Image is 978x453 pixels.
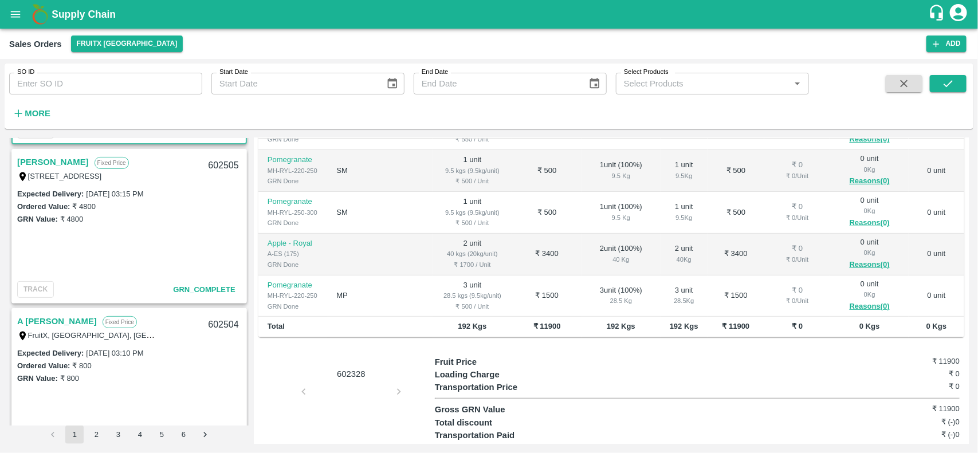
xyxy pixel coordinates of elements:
[268,238,319,249] p: Apple - Royal
[773,202,822,212] div: ₹ 0
[859,322,879,330] b: 0 Kgs
[926,322,946,330] b: 0 Kgs
[624,68,669,77] label: Select Products
[433,150,513,192] td: 1 unit
[442,259,504,270] div: ₹ 1700 / Unit
[839,164,900,175] div: 0 Kg
[268,218,319,228] div: GRN Done
[327,150,432,192] td: SM
[17,202,70,211] label: Ordered Value:
[201,312,245,338] div: 602504
[65,426,84,444] button: page 1
[268,280,319,291] p: Pomegranate
[442,218,504,228] div: ₹ 500 / Unit
[9,37,62,52] div: Sales Orders
[95,157,129,169] p: Fixed Price
[670,202,698,223] div: 1 unit
[909,234,964,275] td: 0 unit
[433,192,513,234] td: 1 unit
[103,316,137,328] p: Fixed Price
[268,166,319,176] div: MH-RYL-220-250
[219,68,248,77] label: Start Date
[839,153,900,188] div: 0 unit
[211,73,377,94] input: Start Date
[872,381,960,392] h6: ₹ 0
[435,368,566,381] p: Loading Charge
[872,356,960,367] h6: ₹ 11900
[773,296,822,306] div: ₹ 0 / Unit
[928,4,948,25] div: customer-support
[174,426,193,444] button: Go to page 6
[773,254,822,265] div: ₹ 0 / Unit
[17,155,89,170] a: [PERSON_NAME]
[839,216,900,230] button: Reasons(0)
[382,73,403,94] button: Choose date
[433,275,513,317] td: 3 unit
[670,254,698,265] div: 40 Kg
[17,361,70,370] label: Ordered Value:
[268,290,319,301] div: MH-RYL-220-250
[670,160,698,181] div: 1 unit
[308,368,394,380] p: 602328
[268,176,319,186] div: GRN Done
[2,1,29,27] button: open drawer
[173,285,235,294] span: GRN_Complete
[268,301,319,312] div: GRN Done
[591,243,651,265] div: 2 unit ( 100 %)
[708,275,764,317] td: ₹ 1500
[607,322,635,330] b: 192 Kgs
[909,275,964,317] td: 0 unit
[708,234,764,275] td: ₹ 3400
[442,290,504,301] div: 28.5 kgs (9.5kg/unit)
[670,285,698,306] div: 3 unit
[591,296,651,306] div: 28.5 Kg
[670,243,698,265] div: 2 unit
[773,160,822,171] div: ₹ 0
[708,150,764,192] td: ₹ 500
[458,322,486,330] b: 192 Kgs
[591,212,651,223] div: 9.5 Kg
[909,150,964,192] td: 0 unit
[109,426,127,444] button: Go to page 3
[327,192,432,234] td: SM
[839,175,900,188] button: Reasons(0)
[591,254,651,265] div: 40 Kg
[435,356,566,368] p: Fruit Price
[433,234,513,275] td: 2 unit
[512,150,582,192] td: ₹ 500
[17,374,58,383] label: GRN Value:
[17,190,84,198] label: Expected Delivery :
[52,9,116,20] b: Supply Chain
[948,2,969,26] div: account of current user
[131,426,149,444] button: Go to page 4
[268,155,319,166] p: Pomegranate
[584,73,606,94] button: Choose date
[773,243,822,254] div: ₹ 0
[442,166,504,176] div: 9.5 kgs (9.5kg/unit)
[86,349,143,357] label: [DATE] 03:10 PM
[926,36,967,52] button: Add
[442,249,504,259] div: 40 kgs (20kg/unit)
[591,160,651,181] div: 1 unit ( 100 %)
[792,322,803,330] b: ₹ 0
[435,429,566,442] p: Transportation Paid
[839,195,900,230] div: 0 unit
[42,426,216,444] nav: pagination navigation
[268,134,319,144] div: GRN Done
[60,215,84,223] label: ₹ 4800
[72,202,96,211] label: ₹ 4800
[17,215,58,223] label: GRN Value:
[268,249,319,259] div: A-ES (175)
[268,259,319,270] div: GRN Done
[52,6,928,22] a: Supply Chain
[839,289,900,300] div: 0 Kg
[773,171,822,181] div: ₹ 0 / Unit
[591,202,651,223] div: 1 unit ( 100 %)
[619,76,787,91] input: Select Products
[839,237,900,271] div: 0 unit
[872,368,960,380] h6: ₹ 0
[196,426,214,444] button: Go to next page
[512,234,582,275] td: ₹ 3400
[722,322,750,330] b: ₹ 11900
[28,172,102,180] label: [STREET_ADDRESS]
